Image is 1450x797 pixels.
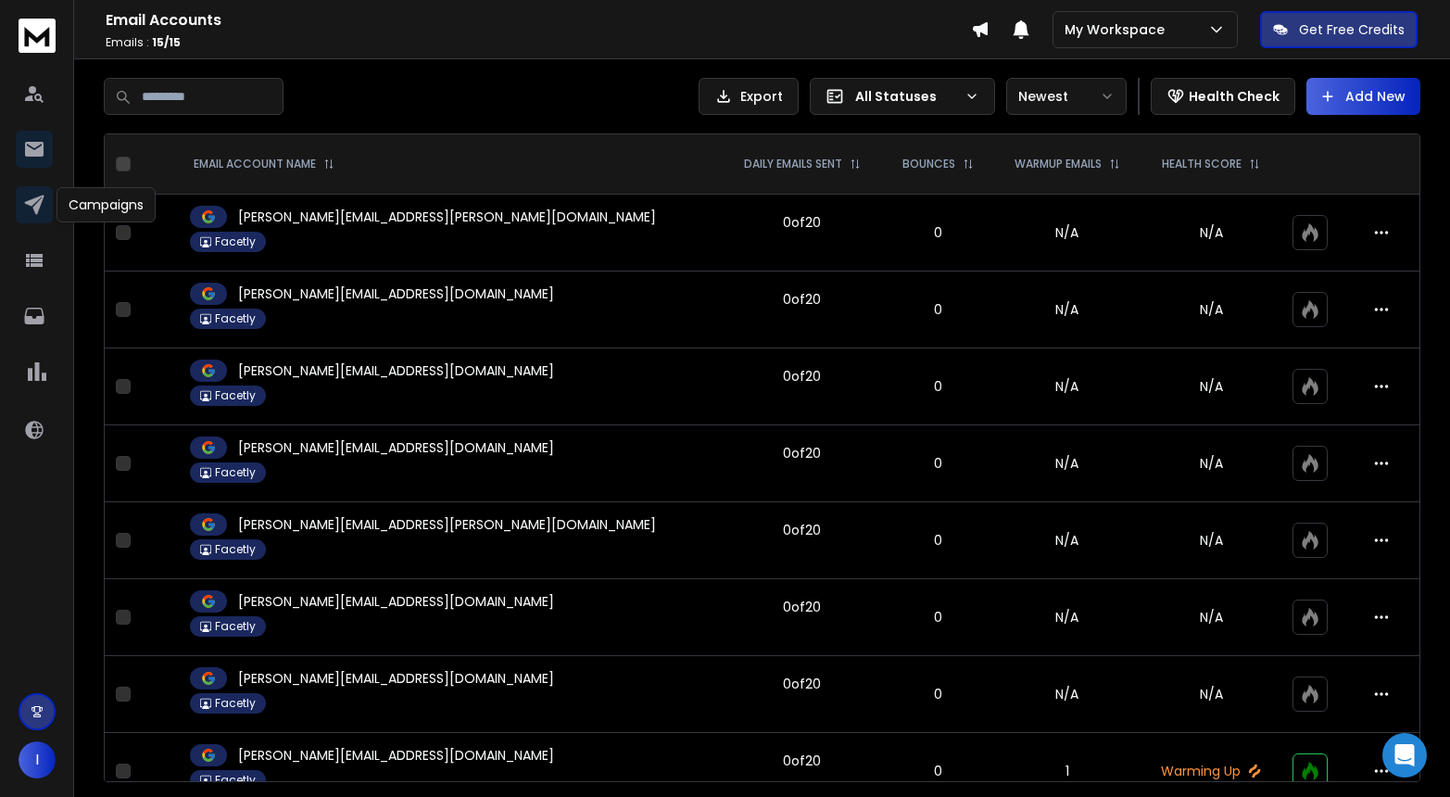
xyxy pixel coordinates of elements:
p: Facetly [215,696,256,711]
div: 0 of 20 [783,521,821,539]
button: Newest [1006,78,1127,115]
button: Add New [1306,78,1420,115]
td: N/A [993,656,1141,733]
p: [PERSON_NAME][EMAIL_ADDRESS][DOMAIN_NAME] [238,438,554,457]
p: Get Free Credits [1299,20,1405,39]
h1: Email Accounts [106,9,971,32]
div: EMAIL ACCOUNT NAME [194,157,334,171]
p: Facetly [215,311,256,326]
div: 0 of 20 [783,675,821,693]
p: Warming Up [1153,762,1270,780]
p: BOUNCES [902,157,955,171]
p: [PERSON_NAME][EMAIL_ADDRESS][DOMAIN_NAME] [238,746,554,765]
p: Facetly [215,542,256,557]
button: I [19,741,56,778]
p: 0 [893,608,981,626]
p: 0 [893,762,981,780]
td: N/A [993,195,1141,272]
p: 0 [893,531,981,550]
td: N/A [993,348,1141,425]
p: 0 [893,300,981,319]
button: Export [699,78,799,115]
p: Facetly [215,388,256,403]
p: HEALTH SCORE [1162,157,1242,171]
div: 0 of 20 [783,598,821,616]
p: N/A [1153,531,1270,550]
p: Emails : [106,35,971,50]
span: 15 / 15 [152,34,181,50]
div: Campaigns [57,187,156,222]
p: 0 [893,223,981,242]
td: N/A [993,579,1141,656]
p: N/A [1153,223,1270,242]
p: 0 [893,454,981,473]
img: logo [19,19,56,53]
div: 0 of 20 [783,444,821,462]
div: 0 of 20 [783,367,821,386]
p: [PERSON_NAME][EMAIL_ADDRESS][PERSON_NAME][DOMAIN_NAME] [238,515,656,534]
button: Health Check [1151,78,1295,115]
div: 0 of 20 [783,752,821,770]
p: [PERSON_NAME][EMAIL_ADDRESS][DOMAIN_NAME] [238,285,554,303]
div: 0 of 20 [783,290,821,309]
p: [PERSON_NAME][EMAIL_ADDRESS][DOMAIN_NAME] [238,361,554,380]
p: N/A [1153,377,1270,396]
p: Facetly [215,773,256,788]
p: [PERSON_NAME][EMAIL_ADDRESS][DOMAIN_NAME] [238,669,554,688]
p: All Statuses [855,87,957,106]
td: N/A [993,425,1141,502]
td: N/A [993,272,1141,348]
p: Health Check [1189,87,1280,106]
p: 0 [893,377,981,396]
div: 0 of 20 [783,213,821,232]
p: N/A [1153,608,1270,626]
p: [PERSON_NAME][EMAIL_ADDRESS][DOMAIN_NAME] [238,592,554,611]
p: N/A [1153,454,1270,473]
p: N/A [1153,685,1270,703]
p: My Workspace [1065,20,1172,39]
p: WARMUP EMAILS [1015,157,1102,171]
p: Facetly [215,619,256,634]
p: 0 [893,685,981,703]
button: Get Free Credits [1260,11,1418,48]
p: N/A [1153,300,1270,319]
p: [PERSON_NAME][EMAIL_ADDRESS][PERSON_NAME][DOMAIN_NAME] [238,208,656,226]
p: Facetly [215,465,256,480]
p: DAILY EMAILS SENT [744,157,842,171]
td: N/A [993,502,1141,579]
p: Facetly [215,234,256,249]
div: Open Intercom Messenger [1382,733,1427,778]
